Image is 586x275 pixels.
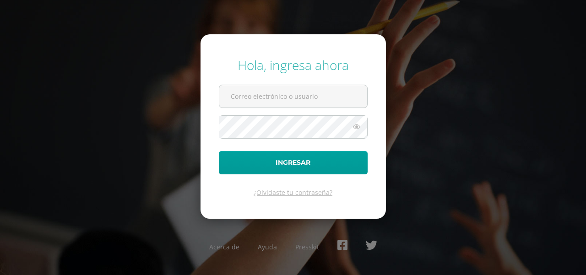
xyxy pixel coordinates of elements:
[295,243,319,251] a: Presskit
[219,56,368,74] div: Hola, ingresa ahora
[219,85,367,108] input: Correo electrónico o usuario
[209,243,239,251] a: Acerca de
[219,151,368,174] button: Ingresar
[258,243,277,251] a: Ayuda
[254,188,332,197] a: ¿Olvidaste tu contraseña?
